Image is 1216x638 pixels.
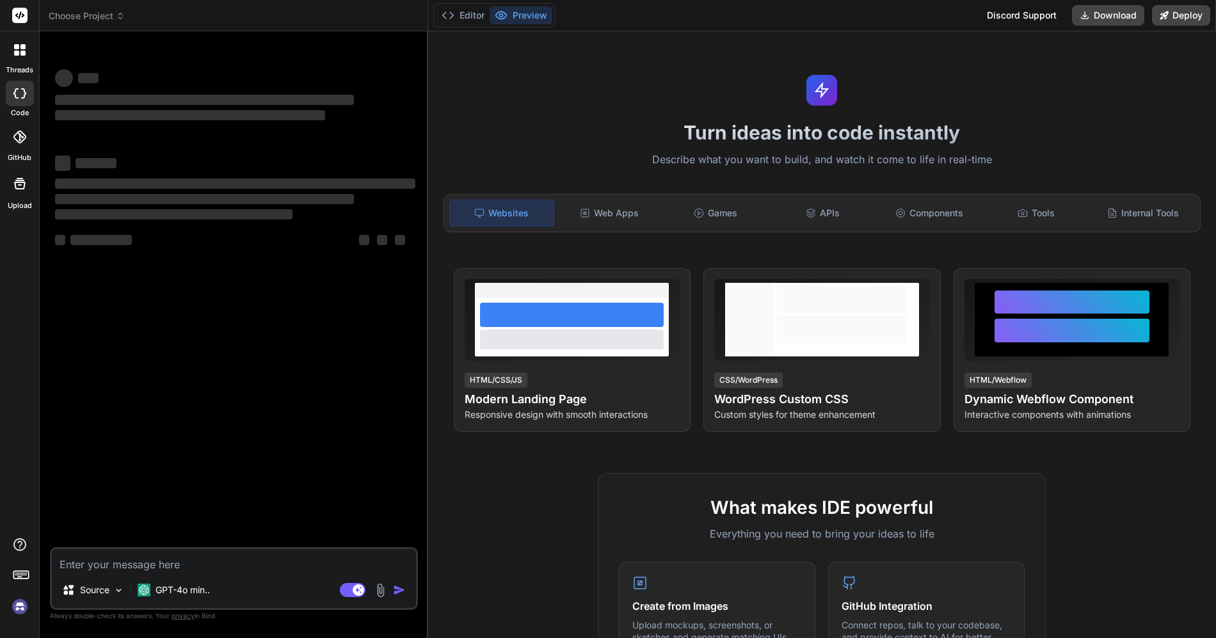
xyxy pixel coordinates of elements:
[664,200,768,227] div: Games
[436,121,1208,144] h1: Turn ideas into code instantly
[373,583,388,598] img: attachment
[55,95,354,105] span: ‌
[50,610,418,622] p: Always double-check its answers. Your in Bind
[619,494,1025,521] h2: What makes IDE powerful
[55,235,65,245] span: ‌
[714,372,783,388] div: CSS/WordPress
[436,152,1208,168] p: Describe what you want to build, and watch it come to life in real-time
[8,152,31,163] label: GitHub
[49,10,125,22] span: Choose Project
[964,390,1180,408] h4: Dynamic Webflow Component
[877,200,982,227] div: Components
[1091,200,1195,227] div: Internal Tools
[557,200,661,227] div: Web Apps
[619,526,1025,541] p: Everything you need to bring your ideas to life
[78,73,99,83] span: ‌
[377,235,387,245] span: ‌
[55,156,70,171] span: ‌
[393,584,406,596] img: icon
[1152,5,1210,26] button: Deploy
[156,584,210,596] p: GPT-4o min..
[113,585,124,596] img: Pick Models
[964,372,1032,388] div: HTML/Webflow
[395,235,405,245] span: ‌
[55,110,325,120] span: ‌
[172,612,195,619] span: privacy
[138,584,150,596] img: GPT-4o mini
[80,584,109,596] p: Source
[11,108,29,118] label: code
[55,194,354,204] span: ‌
[465,390,680,408] h4: Modern Landing Page
[964,408,1180,421] p: Interactive components with animations
[6,65,33,76] label: threads
[436,6,490,24] button: Editor
[465,408,680,421] p: Responsive design with smooth interactions
[449,200,555,227] div: Websites
[771,200,875,227] div: APIs
[984,200,1088,227] div: Tools
[632,598,802,614] h4: Create from Images
[714,408,929,421] p: Custom styles for theme enhancement
[70,235,132,245] span: ‌
[9,596,31,618] img: signin
[490,6,552,24] button: Preview
[842,598,1011,614] h4: GitHub Integration
[76,158,116,168] span: ‌
[55,69,73,87] span: ‌
[359,235,369,245] span: ‌
[465,372,527,388] div: HTML/CSS/JS
[55,179,415,189] span: ‌
[8,200,32,211] label: Upload
[55,209,292,219] span: ‌
[1072,5,1144,26] button: Download
[979,5,1064,26] div: Discord Support
[714,390,929,408] h4: WordPress Custom CSS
